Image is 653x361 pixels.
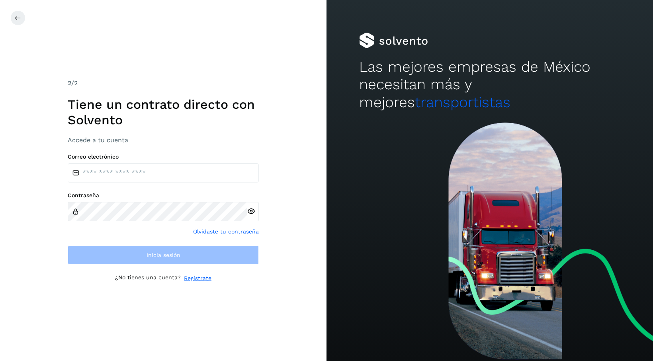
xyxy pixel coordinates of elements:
[68,78,259,88] div: /2
[68,97,259,128] h1: Tiene un contrato directo con Solvento
[415,94,510,111] span: transportistas
[147,252,180,258] span: Inicia sesión
[359,58,620,111] h2: Las mejores empresas de México necesitan más y mejores
[115,274,181,283] p: ¿No tienes una cuenta?
[68,192,259,199] label: Contraseña
[68,136,259,144] h3: Accede a tu cuenta
[68,245,259,265] button: Inicia sesión
[68,79,71,87] span: 2
[193,228,259,236] a: Olvidaste tu contraseña
[68,153,259,160] label: Correo electrónico
[184,274,211,283] a: Regístrate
